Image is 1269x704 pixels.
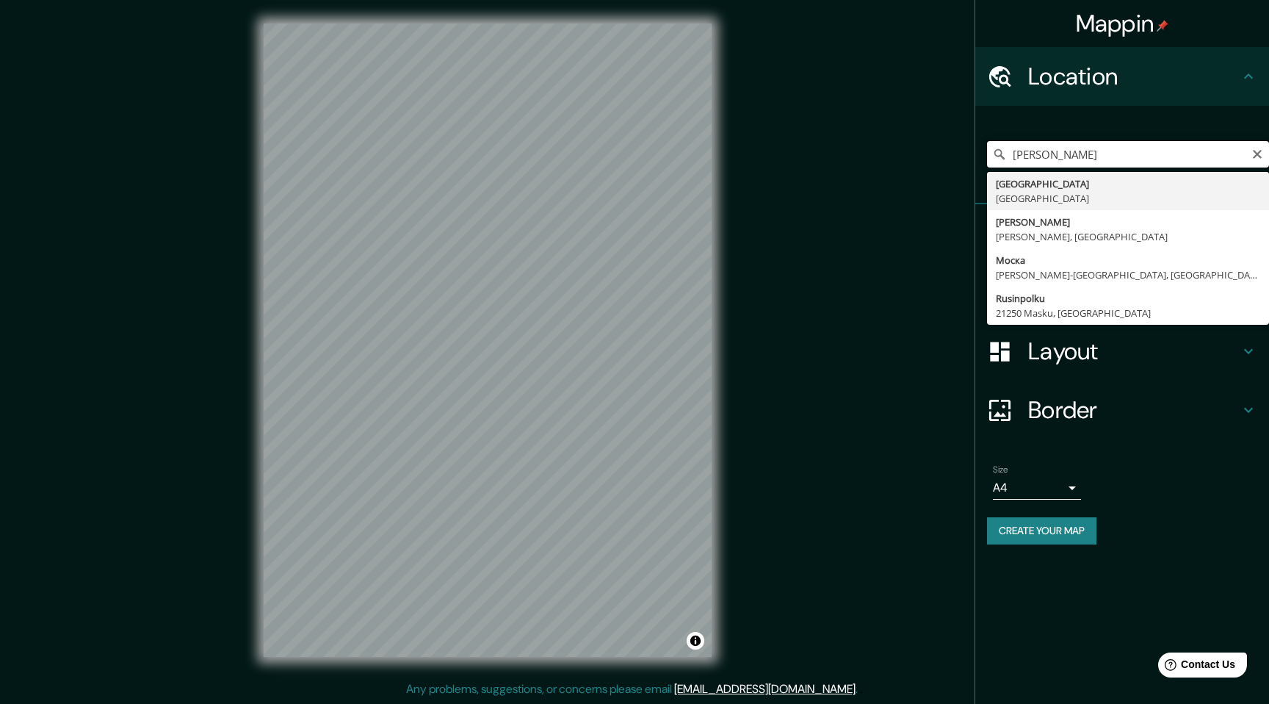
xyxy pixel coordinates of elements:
[987,517,1096,545] button: Create your map
[1251,146,1263,160] button: Clear
[975,381,1269,439] div: Border
[264,24,712,657] canvas: Map
[1157,20,1168,32] img: pin-icon.png
[996,229,1260,244] div: [PERSON_NAME], [GEOGRAPHIC_DATA]
[1028,395,1240,425] h4: Border
[1138,647,1253,688] iframe: Help widget launcher
[975,204,1269,263] div: Pins
[1028,62,1240,91] h4: Location
[987,141,1269,168] input: Pick your city or area
[996,267,1260,282] div: [PERSON_NAME]-[GEOGRAPHIC_DATA], [GEOGRAPHIC_DATA]-[GEOGRAPHIC_DATA], [GEOGRAPHIC_DATA]
[975,322,1269,381] div: Layout
[687,632,704,650] button: Toggle attribution
[996,215,1260,229] div: [PERSON_NAME]
[858,680,860,698] div: .
[996,306,1260,320] div: 21250 Masku, [GEOGRAPHIC_DATA]
[975,47,1269,106] div: Location
[996,191,1260,206] div: [GEOGRAPHIC_DATA]
[674,681,856,697] a: [EMAIL_ADDRESS][DOMAIN_NAME]
[975,263,1269,322] div: Style
[996,291,1260,306] div: Rusinpolku
[406,680,858,698] p: Any problems, suggestions, or concerns please email .
[993,464,1008,476] label: Size
[993,476,1081,500] div: A4
[996,253,1260,267] div: Моска
[996,176,1260,191] div: [GEOGRAPHIC_DATA]
[1076,9,1169,38] h4: Mappin
[1028,337,1240,366] h4: Layout
[860,680,863,698] div: .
